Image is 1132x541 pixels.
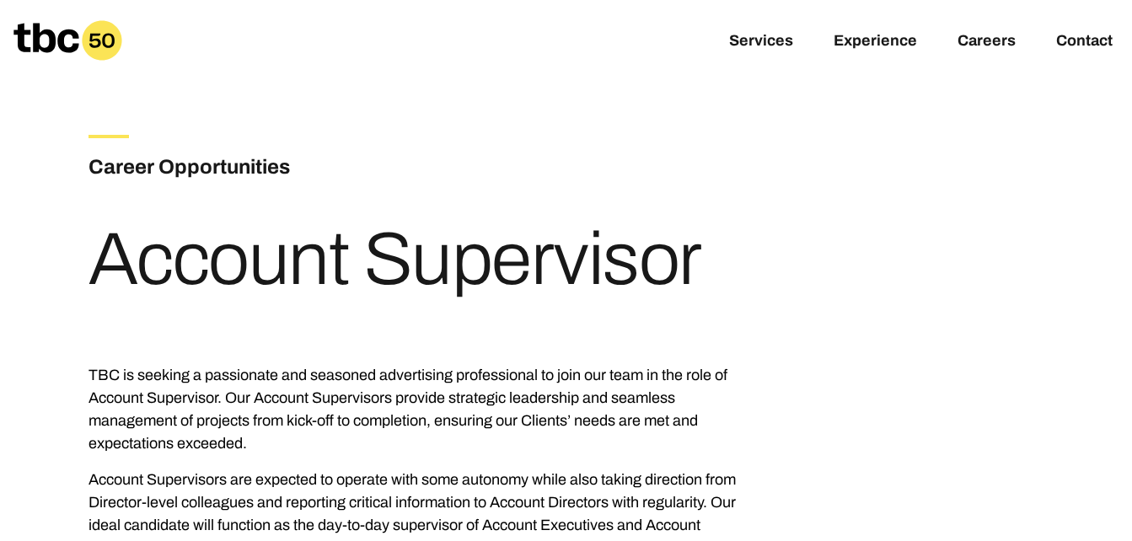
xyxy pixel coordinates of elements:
[89,364,736,455] p: TBC is seeking a passionate and seasoned advertising professional to join our team in the role of...
[89,152,493,182] h3: Career Opportunities
[729,32,793,52] a: Services
[958,32,1016,52] a: Careers
[834,32,917,52] a: Experience
[1056,32,1113,52] a: Contact
[89,222,701,297] h1: Account Supervisor
[13,20,122,61] a: Homepage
